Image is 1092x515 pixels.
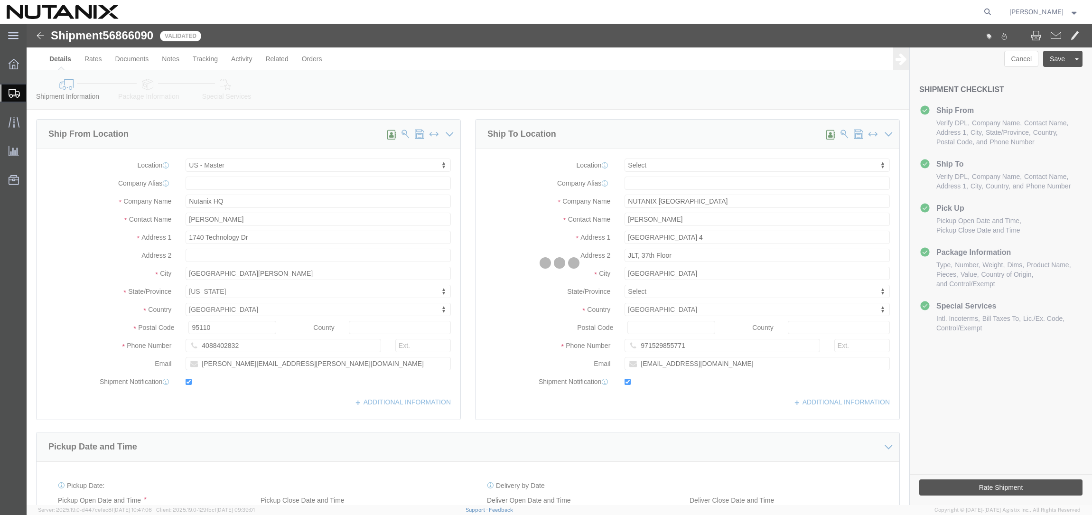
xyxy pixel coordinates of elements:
a: Support [466,507,489,513]
span: Copyright © [DATE]-[DATE] Agistix Inc., All Rights Reserved [934,506,1081,514]
button: [PERSON_NAME] [1009,6,1079,18]
span: [DATE] 09:39:01 [216,507,255,513]
span: Client: 2025.19.0-129fbcf [156,507,255,513]
a: Feedback [489,507,513,513]
span: Ray Hirata [1009,7,1064,17]
img: logo [7,5,119,19]
span: Server: 2025.19.0-d447cefac8f [38,507,152,513]
span: [DATE] 10:47:06 [113,507,152,513]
